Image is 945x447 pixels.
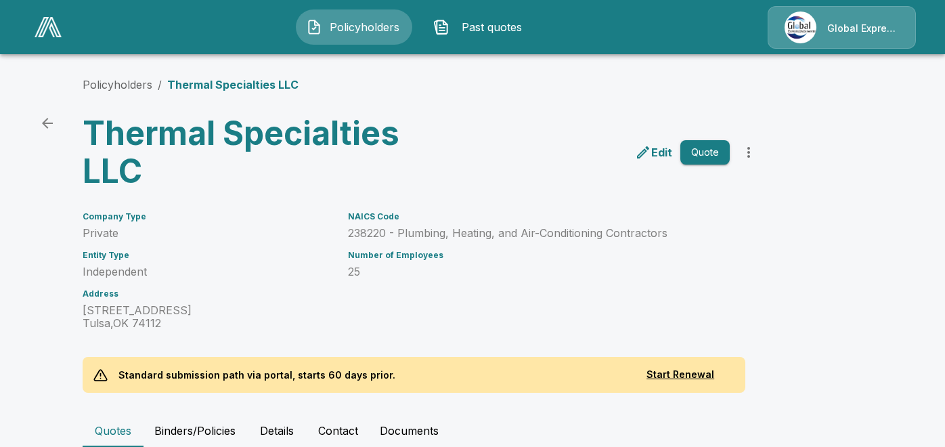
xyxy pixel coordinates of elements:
[83,265,332,278] p: Independent
[35,17,62,37] img: AA Logo
[626,362,734,387] button: Start Renewal
[83,212,332,221] h6: Company Type
[651,144,672,161] p: Edit
[328,19,402,35] span: Policyholders
[768,6,916,49] a: Agency IconGlobal Express Underwriters
[144,414,246,447] button: Binders/Policies
[433,19,449,35] img: Past quotes Icon
[158,77,162,93] li: /
[369,414,449,447] button: Documents
[83,77,299,93] nav: breadcrumb
[83,289,332,299] h6: Address
[877,382,945,447] iframe: Chat Widget
[83,304,332,330] p: [STREET_ADDRESS] Tulsa , OK 74112
[83,227,332,240] p: Private
[306,19,322,35] img: Policyholders Icon
[632,142,675,163] a: edit
[83,414,862,447] div: policyholder tabs
[827,22,899,35] p: Global Express Underwriters
[83,251,332,260] h6: Entity Type
[348,265,730,278] p: 25
[455,19,529,35] span: Past quotes
[167,77,299,93] p: Thermal Specialties LLC
[348,251,730,260] h6: Number of Employees
[680,140,730,165] button: Quote
[735,139,762,166] button: more
[83,114,417,190] h3: Thermal Specialties LLC
[83,414,144,447] button: Quotes
[348,212,730,221] h6: NAICS Code
[348,227,730,240] p: 238220 - Plumbing, Heating, and Air-Conditioning Contractors
[83,78,152,91] a: Policyholders
[34,110,61,137] a: back
[108,357,407,393] p: Standard submission path via portal, starts 60 days prior.
[246,414,307,447] button: Details
[423,9,540,45] button: Past quotes IconPast quotes
[296,9,412,45] button: Policyholders IconPolicyholders
[307,414,369,447] button: Contact
[785,12,816,43] img: Agency Icon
